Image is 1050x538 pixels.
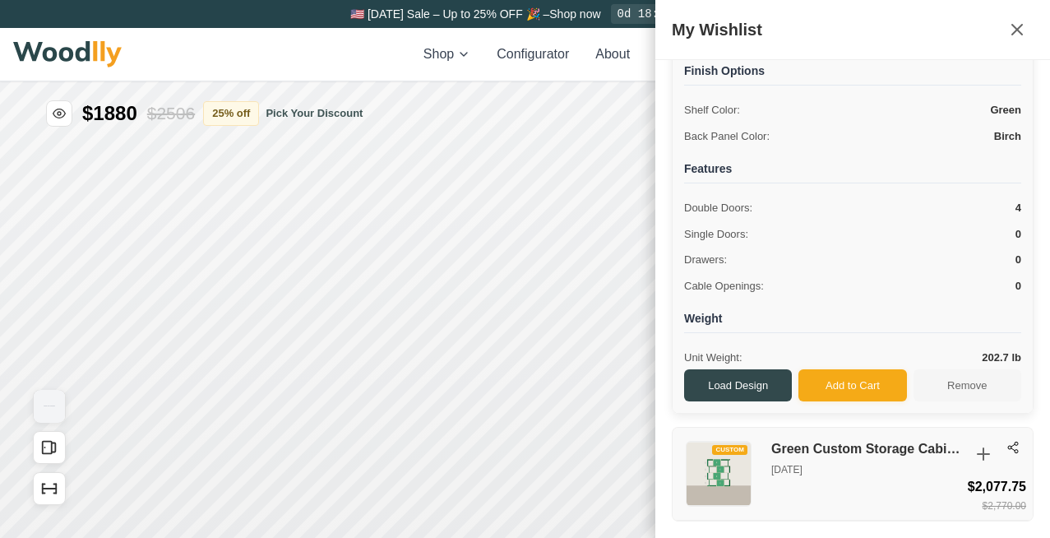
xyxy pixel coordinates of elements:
button: Load Design [684,369,792,402]
button: Remove [914,369,1021,402]
span: Shelf Color: [684,102,740,118]
button: 25% off [203,101,259,126]
img: Gallery [34,390,65,423]
button: Open All Doors and Drawers [33,431,66,464]
span: 0 [1015,278,1021,295]
img: Woodlly [13,41,122,67]
div: 0d 18:12:30 [611,4,700,24]
span: 4 [1015,200,1021,216]
span: Unit Weight: [684,350,742,366]
div: $2,077.75 [968,477,1026,497]
div: $2,770.00 [983,499,1026,513]
span: 0 [1015,252,1021,268]
span: Drawers: [684,252,727,268]
span: Single Doors: [684,226,748,243]
button: About [595,44,630,64]
button: Show Dimensions [33,472,66,505]
span: 0 [1015,226,1021,243]
img: Green Custom Storage Cabinet [687,442,751,506]
p: [DATE] [771,462,960,477]
button: Configurator [497,44,569,64]
span: Birch [994,128,1021,145]
h4: Features [684,160,1021,183]
h4: Weight [684,310,1021,333]
h2: My Wishlist [672,17,762,42]
span: Back Panel Color: [684,128,770,145]
button: Pick Your Discount [266,105,363,122]
button: Add to Cart [798,369,906,402]
button: Toggle price visibility [46,100,72,127]
span: Double Doors: [684,200,752,216]
a: Shop now [549,7,600,21]
button: Shop [423,44,470,64]
div: CUSTOM [712,445,747,455]
span: Green [990,102,1021,118]
span: 🇺🇸 [DATE] Sale – Up to 25% OFF 🎉 – [350,7,549,21]
button: View Gallery [33,390,66,423]
span: 202.7 lb [982,350,1021,366]
h3: Green Custom Storage Cabinet [771,441,960,458]
span: Cable Openings: [684,278,764,295]
h4: Finish Options [684,63,1021,86]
